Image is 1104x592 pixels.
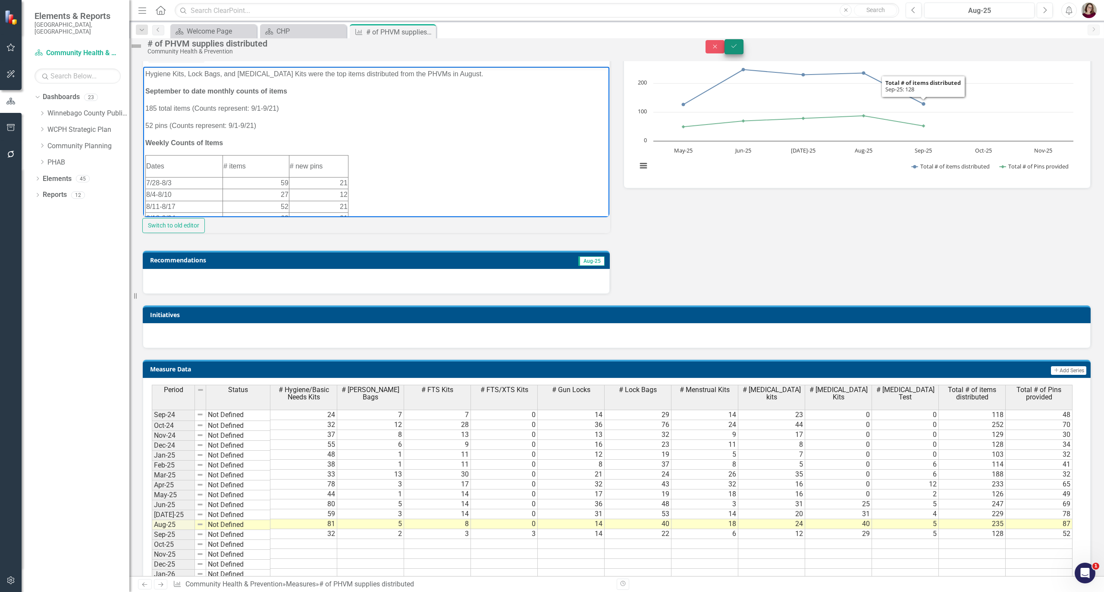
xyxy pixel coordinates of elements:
td: 63 [80,146,146,157]
td: 0 [872,440,939,450]
td: 14 [538,519,605,529]
button: Show Total # of items distributed [912,163,990,170]
td: 6 [671,529,738,539]
img: 8DAGhfEEPCf229AAAAAElFTkSuQmCC [197,422,204,429]
td: 16 [738,480,805,489]
path: Aug-25, 235. Total # of items distributed. [862,72,866,75]
td: 0 [805,470,872,480]
a: Measures [286,580,316,588]
td: 5 [738,460,805,470]
td: 14 [671,410,738,420]
td: 27 [80,122,146,134]
td: 4 [872,509,939,519]
td: Not Defined [206,410,270,421]
td: Dec-24 [152,441,195,451]
button: Switch to old editor [142,218,205,233]
img: 8DAGhfEEPCf229AAAAAElFTkSuQmCC [197,442,204,449]
td: 14 [404,499,471,509]
input: Search Below... [34,69,121,84]
h3: Recommendations [150,257,457,263]
td: 1 [337,489,404,499]
td: 48 [1006,410,1073,420]
span: Search [866,6,885,13]
span: Period [164,386,183,394]
td: 14 [538,410,605,420]
td: 233 [939,480,1006,489]
td: Not Defined [206,550,270,560]
button: View chart menu, Chart [637,160,649,172]
img: 8DAGhfEEPCf229AAAAAElFTkSuQmCC [197,511,204,518]
td: 32 [605,430,671,440]
td: Oct-24 [152,421,195,431]
td: 11 [404,450,471,460]
td: 55 [270,440,337,450]
td: 16 [538,440,605,450]
td: 1 [337,450,404,460]
p: Hygiene Kits, Lock Bags, and [MEDICAL_DATA] Kits were the top items distributed from the PHVMs in... [2,2,464,12]
img: 8DAGhfEEPCf229AAAAAElFTkSuQmCC [197,561,204,567]
td: 8 [337,430,404,440]
td: 12 [538,450,605,460]
td: 0 [471,440,538,450]
td: 78 [1006,509,1073,519]
td: 36 [538,499,605,509]
path: Sep-25, 52. Total # of Pins provided. [922,124,925,128]
p: 185 total items (Counts represent: 9/1-9/21) [2,37,464,47]
td: 0 [805,480,872,489]
td: 17 [404,480,471,489]
path: Jun-25, 247. Total # of items distributed. [742,68,745,72]
small: [GEOGRAPHIC_DATA], [GEOGRAPHIC_DATA] [34,21,121,35]
td: 0 [471,519,538,529]
td: Jun-25 [152,500,195,510]
td: 118 [939,410,1006,420]
td: 128 [939,440,1006,450]
td: Not Defined [206,480,270,490]
iframe: Intercom live chat [1075,563,1095,583]
span: Status [228,386,248,394]
h3: Initiatives [150,312,1086,318]
text: [DATE]-25 [791,146,815,154]
td: Not Defined [206,451,270,461]
a: Elements [43,174,72,184]
td: 24 [738,519,805,529]
td: 18 [671,489,738,499]
a: CHP [262,26,344,37]
td: 48 [605,499,671,509]
img: 8DAGhfEEPCf229AAAAAElFTkSuQmCC [197,461,204,468]
td: 7 [404,410,471,420]
path: Jun-25, 69. Total # of Pins provided. [742,119,745,123]
button: Search [854,4,897,16]
td: 12 [738,529,805,539]
td: 129 [939,430,1006,440]
td: 11 [404,460,471,470]
td: 23 [605,440,671,450]
td: 13 [404,430,471,440]
td: 21 [146,146,205,157]
td: 3 [471,529,538,539]
text: Oct-25 [975,146,992,154]
td: 41 [1006,460,1073,470]
td: 252 [939,420,1006,430]
td: Jan-26 [152,570,195,580]
a: Winnebago County Public Health [47,109,129,118]
td: 26 [671,470,738,480]
img: 8DAGhfEEPCf229AAAAAElFTkSuQmCC [197,521,204,528]
td: 247 [939,499,1006,509]
td: 0 [872,450,939,460]
td: [DATE]-25 [152,510,195,520]
td: 103 [939,450,1006,460]
td: 59 [80,110,146,122]
td: 21 [538,470,605,480]
td: 29 [605,410,671,420]
td: 32 [538,480,605,489]
path: Jul-25, 229. Total # of items distributed. [802,73,805,77]
path: May-25, 126. Total # of items distributed. [682,103,685,106]
td: 53 [605,509,671,519]
td: 59 [270,509,337,519]
td: Not Defined [206,441,270,451]
img: 8DAGhfEEPCf229AAAAAElFTkSuQmCC [197,541,204,548]
td: Not Defined [206,570,270,580]
td: 24 [671,420,738,430]
td: Not Defined [206,470,270,480]
svg: Interactive chart [633,50,1078,179]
